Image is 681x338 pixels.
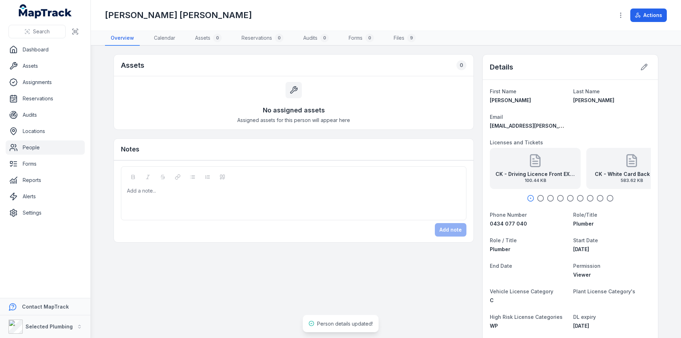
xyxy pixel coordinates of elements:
span: Plant License Category's [573,288,635,294]
strong: CK - Driving Licence Front EXP [DATE] [495,171,575,178]
div: 0 [213,34,222,42]
span: WP [490,323,498,329]
span: 100.44 KB [495,178,575,183]
a: Assets0 [189,31,227,46]
a: People [6,140,85,155]
h2: Details [490,62,513,72]
a: Calendar [148,31,181,46]
span: 583.62 KB [595,178,669,183]
a: Settings [6,206,85,220]
span: Email [490,114,503,120]
span: Permission [573,263,600,269]
time: 9/1/2025, 12:00:00 AM [573,246,589,252]
span: Role/Title [573,212,597,218]
a: Reservations [6,92,85,106]
span: Search [33,28,50,35]
a: Assignments [6,75,85,89]
a: MapTrack [19,4,72,18]
span: C [490,297,494,303]
div: 9 [407,34,416,42]
div: 0 [456,60,466,70]
span: Assigned assets for this person will appear here [237,117,350,124]
span: Vehicle License Category [490,288,553,294]
h3: No assigned assets [263,105,325,115]
div: 0 [320,34,329,42]
span: Phone Number [490,212,527,218]
a: Audits [6,108,85,122]
span: High Risk License Categories [490,314,563,320]
div: 0 [275,34,283,42]
span: End Date [490,263,512,269]
span: Person details updated! [317,321,373,327]
a: Reports [6,173,85,187]
h3: Notes [121,144,139,154]
a: Alerts [6,189,85,204]
span: Last Name [573,88,600,94]
span: Start Date [573,237,598,243]
h1: [PERSON_NAME] [PERSON_NAME] [105,10,252,21]
time: 7/26/2030, 12:00:00 AM [573,323,589,329]
a: Forms0 [343,31,380,46]
button: Actions [630,9,667,22]
span: 0434 077 040 [490,221,527,227]
strong: Contact MapTrack [22,304,69,310]
a: Reservations0 [236,31,289,46]
span: [PERSON_NAME] [490,97,531,103]
a: Files9 [388,31,421,46]
span: [EMAIL_ADDRESS][PERSON_NAME][DOMAIN_NAME] [490,123,616,129]
span: [PERSON_NAME] [573,97,614,103]
h2: Assets [121,60,144,70]
button: Search [9,25,66,38]
span: Plumber [573,221,594,227]
span: [DATE] [573,246,589,252]
a: Locations [6,124,85,138]
span: Viewer [573,272,591,278]
a: Assets [6,59,85,73]
a: Overview [105,31,140,46]
span: Plumber [490,246,510,252]
a: Forms [6,157,85,171]
span: DL expiry [573,314,596,320]
span: First Name [490,88,516,94]
span: [DATE] [573,323,589,329]
strong: Selected Plumbing [26,323,73,329]
a: Dashboard [6,43,85,57]
strong: CK - White Card Back Signed [595,171,669,178]
div: 0 [365,34,374,42]
span: Role / Title [490,237,517,243]
span: Licenses and Tickets [490,139,543,145]
a: Audits0 [298,31,334,46]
